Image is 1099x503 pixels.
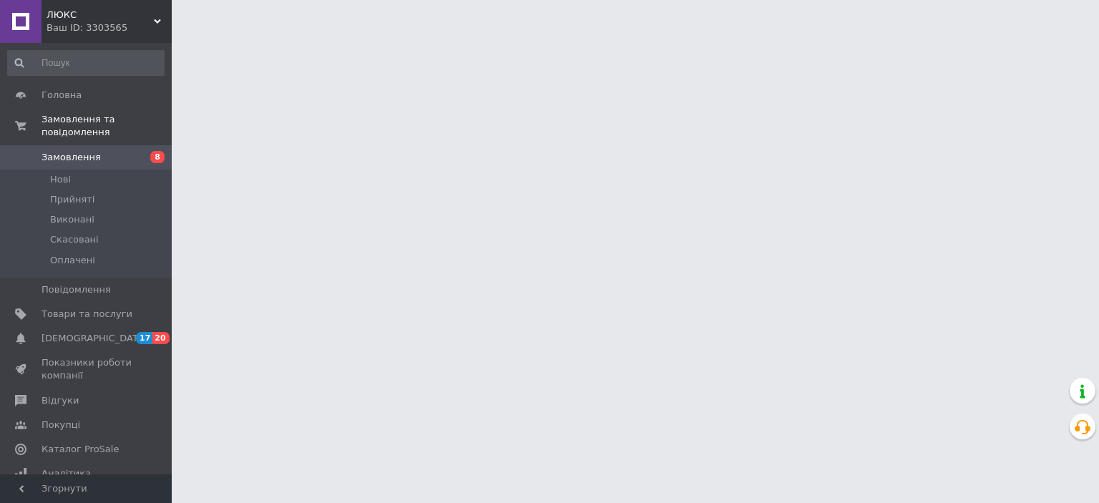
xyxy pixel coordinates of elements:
[50,213,94,226] span: Виконані
[7,50,165,76] input: Пошук
[41,394,79,407] span: Відгуки
[47,21,172,34] div: Ваш ID: 3303565
[41,89,82,102] span: Головна
[41,283,111,296] span: Повідомлення
[41,308,132,321] span: Товари та послуги
[152,332,169,344] span: 20
[50,254,95,267] span: Оплачені
[41,443,119,456] span: Каталог ProSale
[41,467,91,480] span: Аналітика
[41,356,132,382] span: Показники роботи компанії
[50,173,71,186] span: Нові
[47,9,154,21] span: ЛЮКС
[136,332,152,344] span: 17
[41,419,80,431] span: Покупці
[50,193,94,206] span: Прийняті
[150,151,165,163] span: 8
[41,113,172,139] span: Замовлення та повідомлення
[41,151,101,164] span: Замовлення
[41,332,147,345] span: [DEMOGRAPHIC_DATA]
[50,233,99,246] span: Скасовані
